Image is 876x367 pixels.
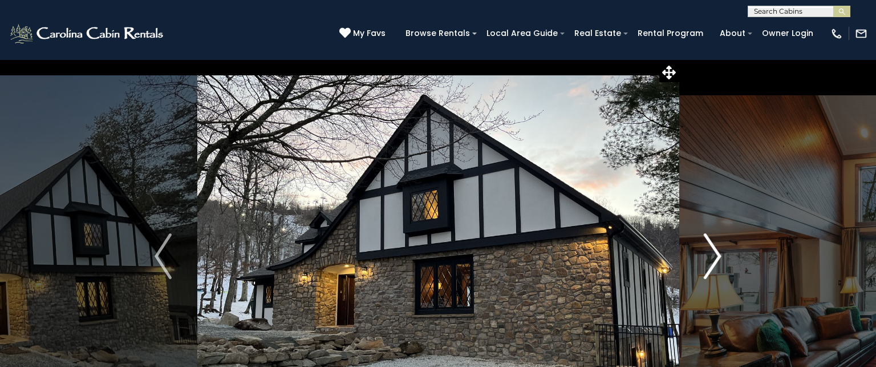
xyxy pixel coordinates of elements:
[339,27,388,40] a: My Favs
[400,25,476,42] a: Browse Rentals
[714,25,751,42] a: About
[830,27,843,40] img: phone-regular-white.png
[855,27,867,40] img: mail-regular-white.png
[9,22,167,45] img: White-1-2.png
[756,25,819,42] a: Owner Login
[155,233,172,279] img: arrow
[569,25,627,42] a: Real Estate
[481,25,563,42] a: Local Area Guide
[704,233,721,279] img: arrow
[632,25,709,42] a: Rental Program
[353,27,386,39] span: My Favs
